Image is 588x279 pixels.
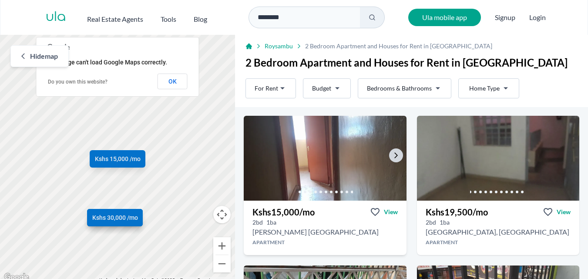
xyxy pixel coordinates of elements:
h2: Real Estate Agents [87,14,143,24]
a: Roysambu [265,42,293,50]
button: Budget [303,78,351,98]
button: OK [158,74,188,89]
a: Blog [194,10,207,24]
img: 2 bedroom Apartment for rent - Kshs 15,000/mo - in Roysambu around Donya apartment, Lumumba 1st A... [244,116,406,201]
span: View [557,208,571,216]
span: Bedrooms & Bathrooms [367,84,432,93]
span: For Rent [255,84,278,93]
button: Login [529,12,546,23]
span: Kshs 15,000 /mo [95,155,141,163]
a: Kshs19,500/moViewView property in detail2bd 1ba [GEOGRAPHIC_DATA], [GEOGRAPHIC_DATA]Apartment [417,201,579,255]
button: Tools [161,10,176,24]
h2: 2 bedroom Apartment for rent in Roysambu - Kshs 19,500/mo -TRM - Thika Road Mall, Nairobi, Kenya,... [426,227,569,237]
span: 2 Bedroom Apartment and Houses for Rent in [GEOGRAPHIC_DATA] [305,42,492,50]
button: For Rent [245,78,296,98]
h1: 2 Bedroom Apartment and Houses for Rent in [GEOGRAPHIC_DATA] [245,56,578,70]
span: View [384,208,398,216]
button: Home Type [458,78,519,98]
a: Kshs15,000/moViewView property in detail2bd 1ba [PERSON_NAME] [GEOGRAPHIC_DATA]Apartment [244,201,406,255]
a: Kshs 30,000 /mo [87,209,143,226]
h5: 2 bedrooms [252,218,263,227]
a: Do you own this website? [48,79,108,85]
span: Home Type [469,84,500,93]
img: 2 bedroom Apartment for rent - Kshs 19,500/mo - in Roysambu around TRM - Thika Road Mall, Nairobi... [417,116,579,201]
button: Zoom in [213,237,231,255]
h2: Tools [161,14,176,24]
nav: Main [87,10,225,24]
h3: Kshs 19,500 /mo [426,206,488,218]
button: Zoom out [213,255,231,272]
a: Kshs 15,000 /mo [90,150,145,168]
h4: Apartment [417,239,579,246]
a: Ula mobile app [408,9,481,26]
button: Map camera controls [213,206,231,223]
a: ula [46,10,66,25]
h4: Apartment [244,239,406,246]
h2: 2 bedroom Apartment for rent in Roysambu - Kshs 15,000/mo -Donya apartment, Lumumba 1st Avenue, N... [252,227,379,237]
span: Kshs 30,000 /mo [92,213,138,222]
h2: Blog [194,14,207,24]
span: Budget [312,84,331,93]
span: This page can't load Google Maps correctly. [47,59,167,66]
h5: 1 bathrooms [440,218,450,227]
h3: Kshs 15,000 /mo [252,206,315,218]
button: Real Estate Agents [87,10,143,24]
h5: 2 bedrooms [426,218,436,227]
h5: 1 bathrooms [266,218,276,227]
a: Go to the next property image [389,148,403,162]
span: Signup [495,9,515,26]
span: Hide map [30,51,58,61]
button: Bedrooms & Bathrooms [358,78,451,98]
